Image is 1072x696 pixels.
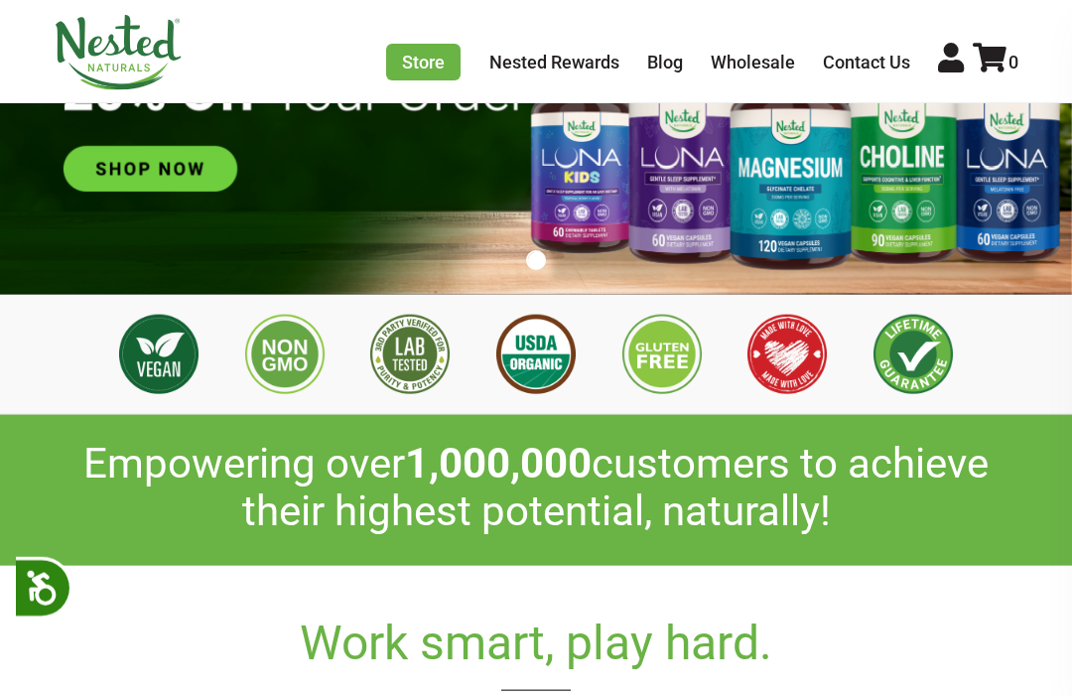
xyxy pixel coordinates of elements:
[496,315,576,394] img: USDA Organic
[747,315,827,394] img: Made with Love
[54,440,1018,536] h2: Empowering over customers to achieve their highest potential, naturally!
[823,52,910,72] a: Contact Us
[489,52,619,72] a: Nested Rewards
[526,250,546,270] button: 1 of 1
[245,315,325,394] img: Non GMO
[119,315,199,394] img: Vegan
[1008,52,1018,72] span: 0
[647,52,683,72] a: Blog
[54,616,1018,691] h2: Work smart, play hard.
[711,52,795,72] a: Wholesale
[973,52,1018,72] a: 0
[54,15,183,90] img: Nested Naturals
[386,44,461,80] a: Store
[622,315,702,394] img: Gluten Free
[873,315,953,394] img: Lifetime Guarantee
[405,439,592,487] span: 1,000,000
[370,315,450,394] img: 3rd Party Lab Tested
